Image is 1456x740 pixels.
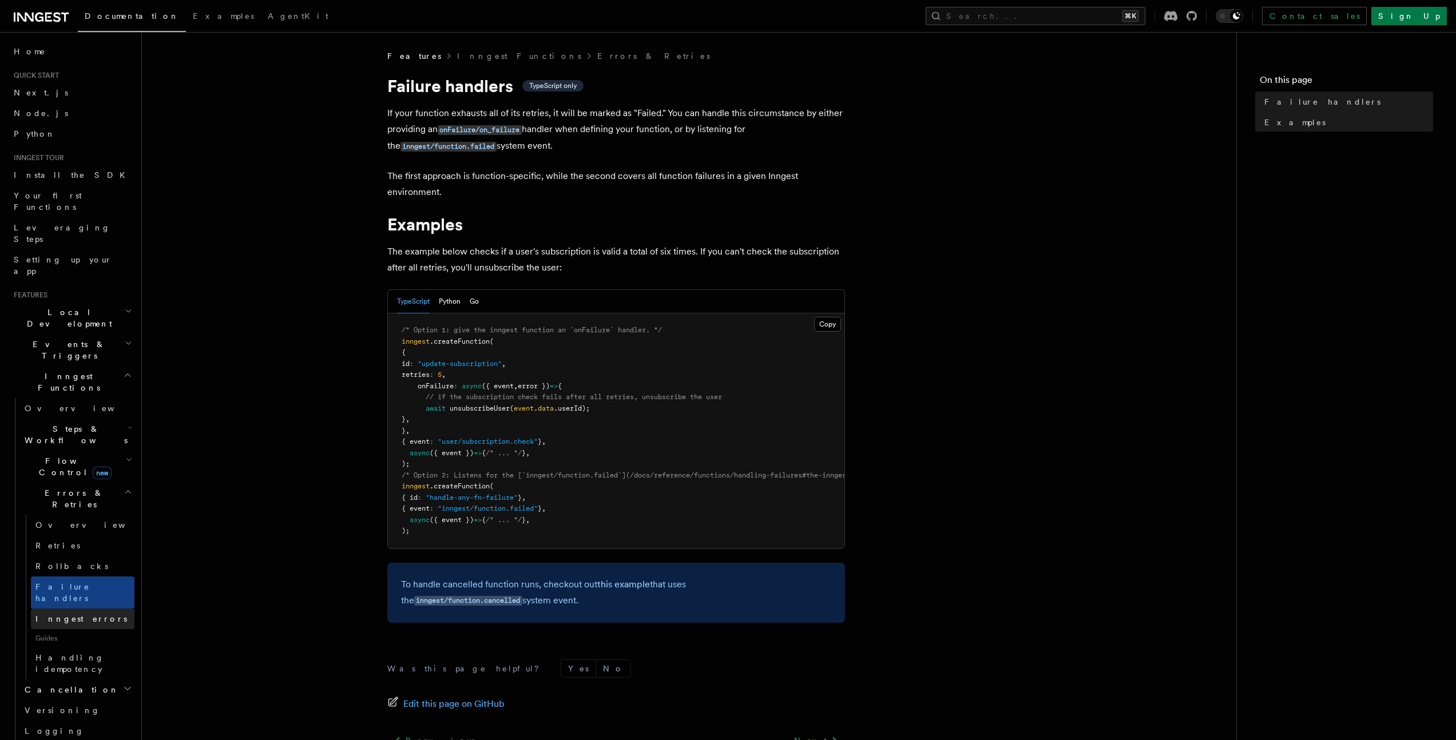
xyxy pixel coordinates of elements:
[410,360,414,368] span: :
[414,596,522,606] code: inngest/function.cancelled
[502,360,506,368] span: ,
[9,165,134,185] a: Install the SDK
[482,449,486,457] span: {
[518,382,550,390] span: error })
[35,653,104,674] span: Handling idempotency
[474,516,482,524] span: =>
[31,535,134,556] a: Retries
[400,142,497,152] code: inngest/function.failed
[387,214,845,234] h1: Examples
[9,302,134,334] button: Local Development
[418,382,454,390] span: onFailure
[514,382,518,390] span: ,
[510,404,514,412] span: (
[550,382,558,390] span: =>
[403,696,505,712] span: Edit this page on GitHub
[1264,96,1380,108] span: Failure handlers
[401,576,831,609] p: To handle cancelled function runs, checkout out that uses the system event.
[9,217,134,249] a: Leveraging Steps
[387,75,845,96] h1: Failure handlers
[438,125,522,135] code: onFailure/on_failure
[9,291,47,300] span: Features
[1216,9,1243,23] button: Toggle dark mode
[522,516,526,524] span: }
[35,541,80,550] span: Retries
[558,382,562,390] span: {
[402,527,410,535] span: );
[514,404,534,412] span: event
[85,11,179,21] span: Documentation
[538,404,554,412] span: data
[1122,10,1138,22] kbd: ⌘K
[20,515,134,679] div: Errors & Retries
[529,81,577,90] span: TypeScript only
[20,423,128,446] span: Steps & Workflows
[31,576,134,608] a: Failure handlers
[534,404,538,412] span: .
[387,663,547,674] p: Was this page helpful?
[1262,7,1367,25] a: Contact sales
[20,487,124,510] span: Errors & Retries
[93,467,112,479] span: new
[470,290,479,313] button: Go
[1371,7,1447,25] a: Sign Up
[268,11,328,21] span: AgentKit
[430,371,434,379] span: :
[426,494,518,502] span: "handle-any-fn-failure"
[402,504,430,512] span: { event
[538,437,542,445] span: }
[9,185,134,217] a: Your first Functions
[926,7,1145,25] button: Search...⌘K
[35,582,90,603] span: Failure handlers
[387,105,845,154] p: If your function exhausts all of its retries, it will be marked as "Failed." You can handle this ...
[522,449,526,457] span: }
[20,700,134,721] a: Versioning
[14,109,68,118] span: Node.js
[9,71,59,80] span: Quick start
[430,449,474,457] span: ({ event })
[9,41,134,62] a: Home
[490,337,494,345] span: (
[387,168,845,200] p: The first approach is function-specific, while the second covers all function failures in a given...
[430,337,490,345] span: .createFunction
[490,482,494,490] span: (
[430,504,434,512] span: :
[402,482,430,490] span: inngest
[450,404,510,412] span: unsubscribeUser
[1264,117,1326,128] span: Examples
[400,140,497,151] a: inngest/function.failed
[186,3,261,31] a: Examples
[35,562,108,571] span: Rollbacks
[482,516,486,524] span: {
[454,382,458,390] span: :
[9,371,124,393] span: Inngest Functions
[9,124,134,144] a: Python
[31,608,134,629] a: Inngest errors
[402,371,430,379] span: retries
[402,494,418,502] span: { id
[387,50,441,62] span: Features
[542,504,546,512] span: ,
[35,614,127,623] span: Inngest errors
[410,516,430,524] span: async
[78,3,186,32] a: Documentation
[410,449,430,457] span: async
[1260,73,1433,91] h4: On this page
[25,404,142,413] span: Overview
[9,339,125,361] span: Events & Triggers
[462,382,482,390] span: async
[542,437,546,445] span: ,
[31,647,134,679] a: Handling idempotency
[14,223,110,244] span: Leveraging Steps
[426,393,722,401] span: // if the subscription check fails after all retries, unsubscribe the user
[9,153,64,162] span: Inngest tour
[402,437,430,445] span: { event
[814,317,841,332] button: Copy
[402,337,430,345] span: inngest
[439,290,461,313] button: Python
[35,520,153,530] span: Overview
[261,3,335,31] a: AgentKit
[31,629,134,647] span: Guides
[430,516,474,524] span: ({ event })
[9,249,134,281] a: Setting up your app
